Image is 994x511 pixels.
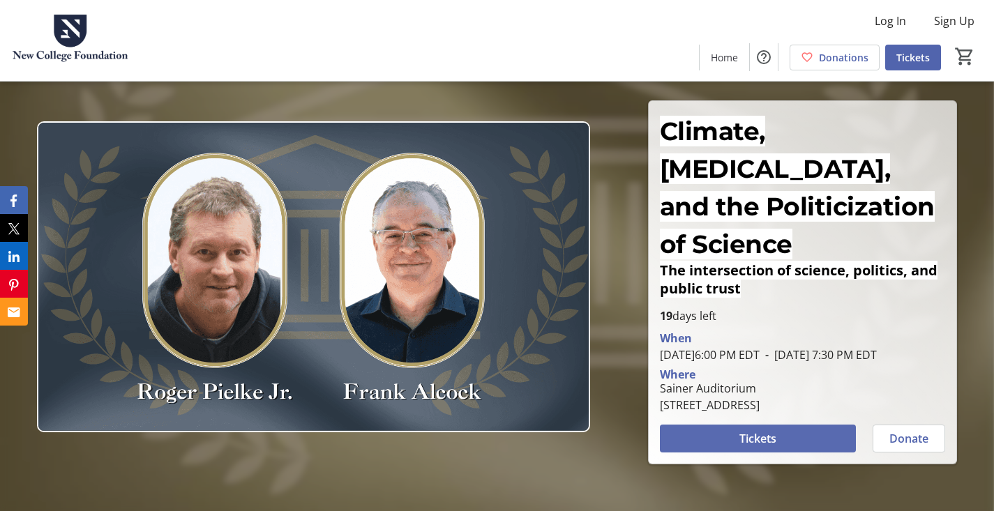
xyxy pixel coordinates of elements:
[660,308,672,323] span: 19
[873,425,945,452] button: Donate
[37,121,590,432] img: Campaign CTA Media Photo
[923,10,986,32] button: Sign Up
[760,347,774,363] span: -
[790,45,880,70] a: Donations
[660,116,935,259] span: Climate, [MEDICAL_DATA], and the Politicization of Science
[660,380,760,397] div: Sainer Auditorium
[711,50,738,65] span: Home
[934,13,974,29] span: Sign Up
[760,347,877,363] span: [DATE] 7:30 PM EDT
[700,45,749,70] a: Home
[952,44,977,69] button: Cart
[864,10,917,32] button: Log In
[750,43,778,71] button: Help
[660,307,945,324] p: days left
[739,430,776,447] span: Tickets
[889,430,928,447] span: Donate
[660,397,760,413] div: [STREET_ADDRESS]
[660,330,692,346] div: When
[819,50,868,65] span: Donations
[896,50,930,65] span: Tickets
[885,45,941,70] a: Tickets
[8,6,133,75] img: New College Foundation's Logo
[660,261,937,280] span: The intersection of science, politics, and
[660,369,695,380] div: Where
[660,347,760,363] span: [DATE] 6:00 PM EDT
[875,13,906,29] span: Log In
[660,279,741,298] span: public trust
[660,425,856,452] button: Tickets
